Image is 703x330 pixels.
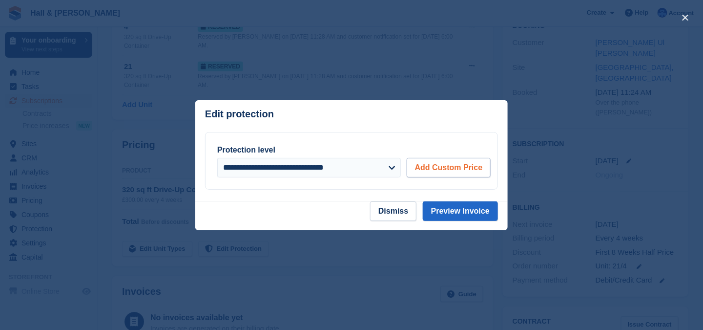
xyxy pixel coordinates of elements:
button: Dismiss [370,201,416,221]
label: Protection level [217,146,275,154]
button: Preview Invoice [423,201,498,221]
p: Edit protection [205,109,274,120]
button: close [678,10,693,25]
button: Add Custom Price [407,158,491,177]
